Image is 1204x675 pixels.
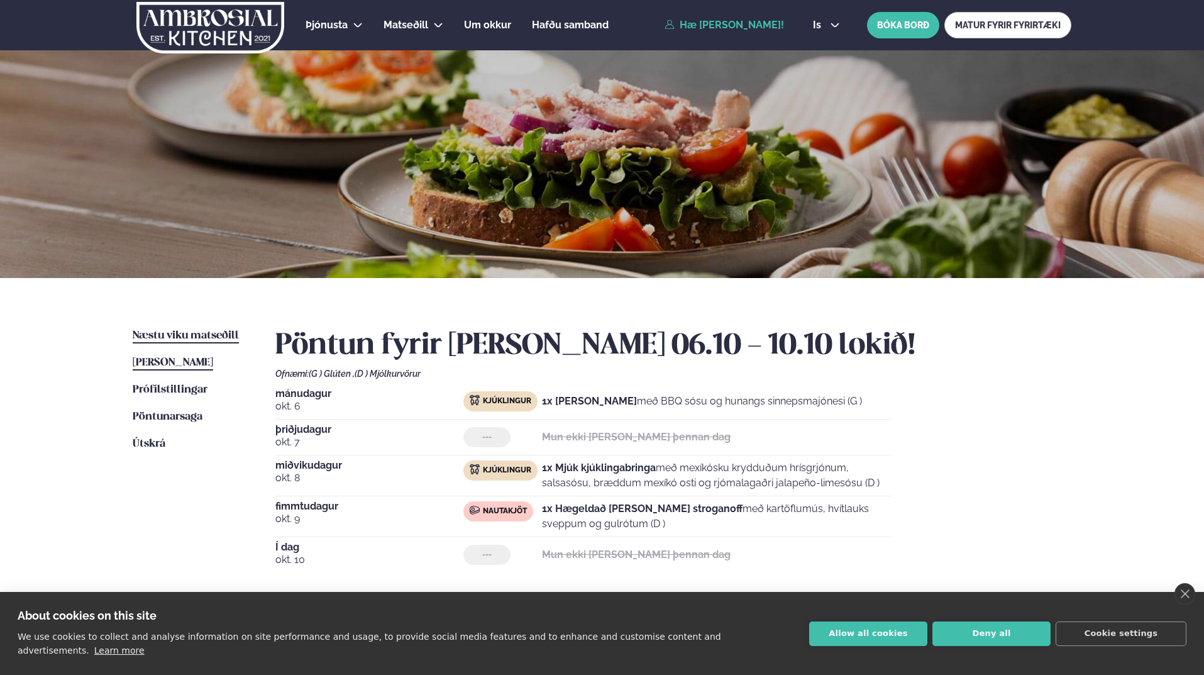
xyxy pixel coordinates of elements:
[275,552,463,567] span: okt. 10
[133,330,239,341] span: Næstu viku matseðill
[482,550,492,560] span: ---
[275,501,463,511] span: fimmtudagur
[309,369,355,379] span: (G ) Glúten ,
[482,432,492,442] span: ---
[133,328,239,343] a: Næstu viku matseðill
[275,460,463,471] span: miðvikudagur
[275,511,463,527] span: okt. 9
[275,435,463,450] span: okt. 7
[306,18,348,33] a: Þjónusta
[133,410,202,425] a: Pöntunarsaga
[932,622,1051,646] button: Deny all
[275,399,463,414] span: okt. 6
[133,411,202,422] span: Pöntunarsaga
[133,437,165,452] a: Útskrá
[133,384,207,395] span: Prófílstillingar
[275,328,1071,364] h2: Pöntun fyrir [PERSON_NAME] 06.10 - 10.10 lokið!
[470,505,480,515] img: beef.svg
[483,466,531,476] span: Kjúklingur
[275,389,463,399] span: mánudagur
[542,460,892,491] p: með mexíkósku krydduðum hrísgrjónum, salsasósu, bræddum mexíkó osti og rjómalagaðri jalapeño-lime...
[1056,622,1186,646] button: Cookie settings
[18,632,721,655] p: We use cookies to collect and analyse information on site performance and usage, to provide socia...
[542,394,862,409] p: með BBQ sósu og hunangs sinnepsmajónesi (G )
[542,503,743,515] strong: 1x Hægeldað [PERSON_NAME] stroganoff
[665,20,784,31] a: Hæ [PERSON_NAME]!
[275,369,1071,379] div: Ofnæmi:
[542,431,731,443] strong: Mun ekki [PERSON_NAME] þennan dag
[542,395,637,407] strong: 1x [PERSON_NAME]
[135,2,285,53] img: logo
[470,395,480,405] img: chicken.svg
[542,501,892,532] p: með kartöflumús, hvítlauks sveppum og gulrótum (D )
[306,19,348,31] span: Þjónusta
[384,19,428,31] span: Matseðill
[532,18,609,33] a: Hafðu samband
[809,622,927,646] button: Allow all cookies
[464,18,511,33] a: Um okkur
[944,12,1071,38] a: MATUR FYRIR FYRIRTÆKI
[470,464,480,474] img: chicken.svg
[133,357,213,368] span: [PERSON_NAME]
[483,506,527,516] span: Nautakjöt
[532,19,609,31] span: Hafðu samband
[542,549,731,561] strong: Mun ekki [PERSON_NAME] þennan dag
[803,20,850,30] button: is
[355,369,421,379] span: (D ) Mjólkurvörur
[275,425,463,435] span: þriðjudagur
[1174,583,1195,605] a: close
[867,12,939,38] button: BÓKA BORÐ
[133,355,213,371] a: [PERSON_NAME]
[813,20,825,30] span: is
[483,396,531,406] span: Kjúklingur
[133,438,165,449] span: Útskrá
[384,18,428,33] a: Matseðill
[133,382,207,398] a: Prófílstillingar
[542,462,656,474] strong: 1x Mjúk kjúklingabringa
[275,471,463,486] span: okt. 8
[94,645,145,655] a: Learn more
[464,19,511,31] span: Um okkur
[275,542,463,552] span: Í dag
[18,609,157,622] strong: About cookies on this site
